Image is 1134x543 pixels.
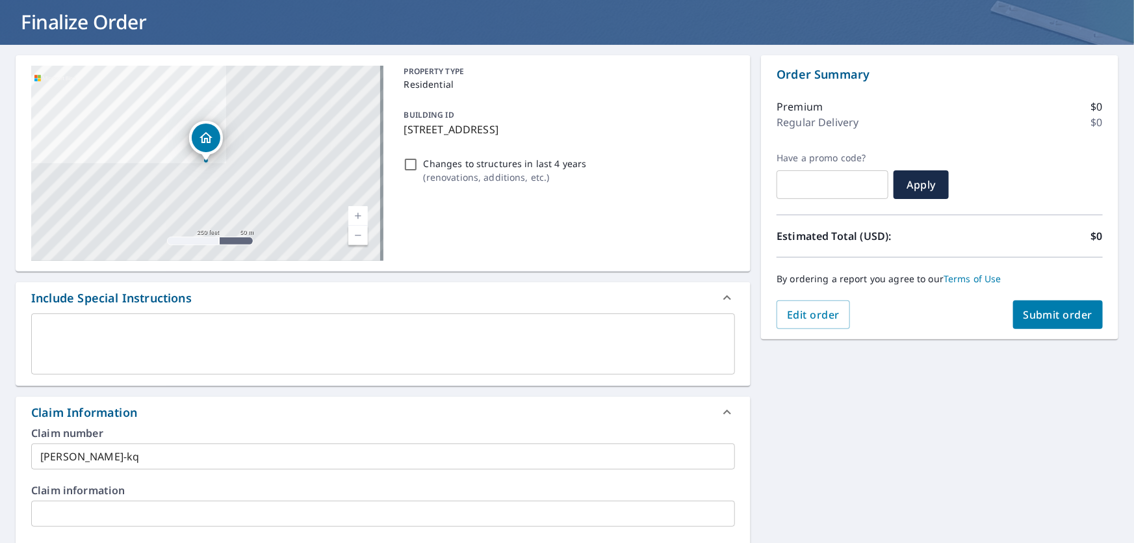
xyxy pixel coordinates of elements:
[31,485,735,496] label: Claim information
[31,428,735,438] label: Claim number
[16,282,751,313] div: Include Special Instructions
[31,289,192,307] div: Include Special Instructions
[787,308,840,322] span: Edit order
[424,170,587,184] p: ( renovations, additions, etc. )
[1091,99,1103,114] p: $0
[944,272,1001,285] a: Terms of Use
[777,99,823,114] p: Premium
[1091,228,1103,244] p: $0
[189,121,223,161] div: Dropped pin, building 1, Residential property, 2020 Snake Creek Rd Belfast, TN 37019
[404,77,730,91] p: Residential
[1091,114,1103,130] p: $0
[404,109,454,120] p: BUILDING ID
[1024,308,1093,322] span: Submit order
[16,8,1118,35] h1: Finalize Order
[348,206,368,226] a: Current Level 17, Zoom In
[16,397,751,428] div: Claim Information
[404,122,730,137] p: [STREET_ADDRESS]
[348,226,368,245] a: Current Level 17, Zoom Out
[404,66,730,77] p: PROPERTY TYPE
[777,114,858,130] p: Regular Delivery
[777,300,850,329] button: Edit order
[424,157,587,170] p: Changes to structures in last 4 years
[1013,300,1103,329] button: Submit order
[894,170,949,199] button: Apply
[31,404,137,421] div: Claim Information
[777,273,1103,285] p: By ordering a report you agree to our
[777,228,940,244] p: Estimated Total (USD):
[904,178,938,192] span: Apply
[777,66,1103,83] p: Order Summary
[777,152,888,164] label: Have a promo code?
